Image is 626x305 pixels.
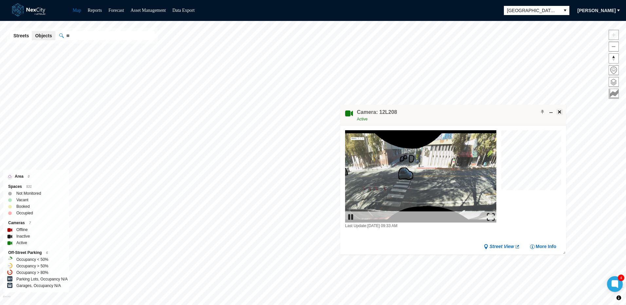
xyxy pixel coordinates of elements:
[88,8,102,13] a: Reports
[16,282,61,289] label: Garages, Occupancy N/A
[357,117,368,121] span: Active
[46,251,48,255] span: 6
[16,190,41,197] label: Not Monitored
[16,210,33,216] label: Occupied
[16,240,27,246] label: Active
[8,249,64,256] div: Off-Street Parking
[8,173,64,180] div: Area
[609,42,619,52] button: Zoom out
[108,8,124,13] a: Forecast
[35,32,52,39] span: Objects
[26,185,32,188] span: 531
[609,89,619,99] button: Key metrics
[16,263,48,269] label: Occupancy > 50%
[131,8,166,13] a: Asset Management
[16,226,28,233] label: Offline
[16,256,48,263] label: Occupancy < 50%
[16,276,68,282] label: Parking Lots, Occupancy N/A
[561,6,569,15] button: select
[609,54,618,63] span: Reset bearing to north
[484,243,520,250] a: Street View
[8,183,64,190] div: Spaces
[489,243,514,250] span: Street View
[573,5,620,16] button: [PERSON_NAME]
[615,294,623,302] button: Toggle attribution
[357,109,397,116] h4: Double-click to make header text selectable
[3,296,10,303] a: Mapbox homepage
[609,30,618,40] span: Zoom in
[617,294,621,301] span: Toggle attribution
[16,197,28,203] label: Vacant
[609,42,618,51] span: Zoom out
[172,8,194,13] a: Data Export
[618,275,624,281] div: 4
[357,109,397,122] div: Double-click to make header text selectable
[29,221,31,225] span: 7
[530,243,556,250] button: More Info
[507,7,558,14] span: [GEOGRAPHIC_DATA][PERSON_NAME]
[609,30,619,40] button: Zoom in
[536,243,556,250] span: More Info
[28,175,30,178] span: 0
[13,32,29,39] span: Streets
[16,233,30,240] label: Inactive
[578,7,616,14] span: [PERSON_NAME]
[32,31,55,40] button: Objects
[609,65,619,75] button: Home
[345,223,496,229] div: Last Update: [DATE] 09:33 AM
[16,203,30,210] label: Booked
[8,220,64,226] div: Cameras
[345,130,496,223] img: video
[73,8,81,13] a: Map
[501,130,565,194] canvas: Map
[487,213,495,221] img: expand
[347,213,355,221] img: play
[16,269,48,276] label: Occupancy > 80%
[10,31,32,40] button: Streets
[609,53,619,63] button: Reset bearing to north
[609,77,619,87] button: Layers management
